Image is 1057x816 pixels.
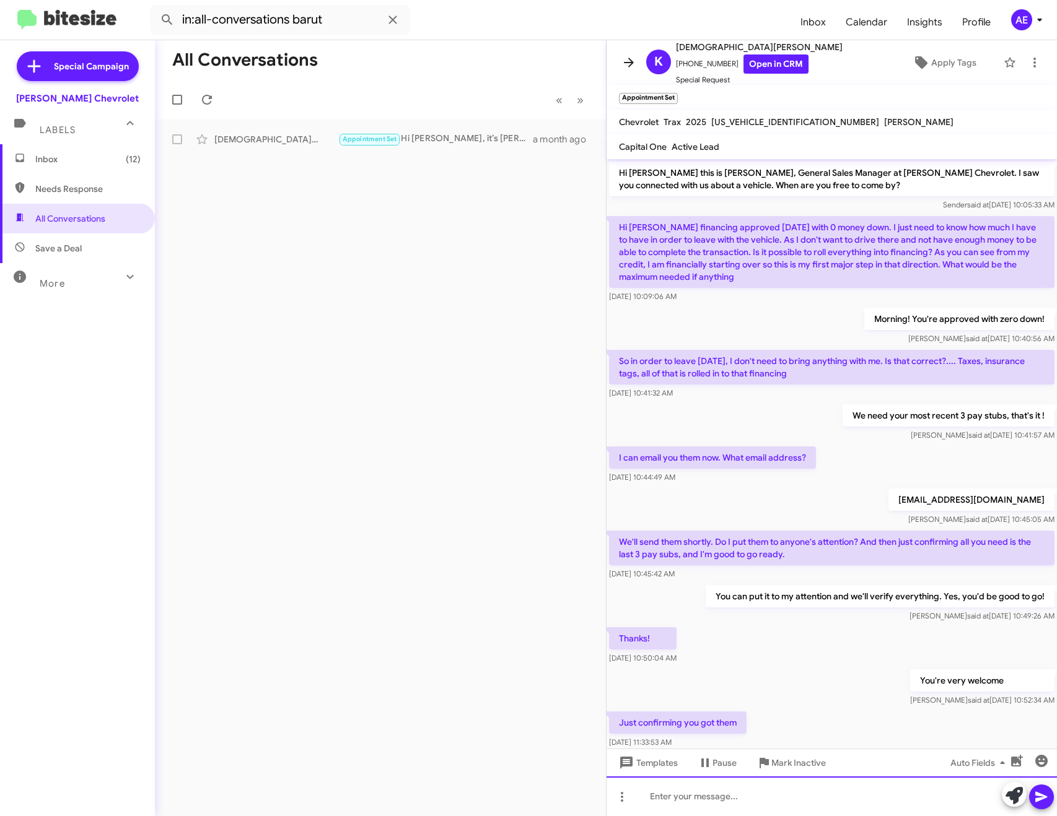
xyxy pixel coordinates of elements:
[609,531,1055,565] p: We'll send them shortly. Do I put them to anyone's attention? And then just confirming all you ne...
[609,292,677,301] span: [DATE] 10:09:06 AM
[791,4,836,40] a: Inbox
[743,54,809,74] a: Open in CRM
[616,752,678,774] span: Templates
[609,216,1055,288] p: Hi [PERSON_NAME] financing approved [DATE] with 0 money down. I just need to know how much I have...
[676,40,843,54] span: [DEMOGRAPHIC_DATA][PERSON_NAME]
[888,488,1055,511] p: [EMAIL_ADDRESS][DOMAIN_NAME]
[150,5,410,35] input: Search
[533,133,596,145] div: a month ago
[897,4,952,40] a: Insights
[654,52,663,72] span: K
[706,585,1055,607] p: You can put it to my attention and we'll verify everything. Yes, you'd be good to go!
[609,350,1055,384] p: So in order to leave [DATE], I don't need to bring anything with me. Is that correct?.... Taxes, ...
[619,141,667,152] span: Capital One
[609,446,816,469] p: I can email you them now. What email address?
[607,752,688,774] button: Templates
[747,752,836,774] button: Mark Inactive
[941,752,1020,774] button: Auto Fields
[343,135,397,143] span: Appointment Set
[884,116,954,128] span: [PERSON_NAME]
[577,92,584,108] span: »
[619,93,678,104] small: Appointment Set
[676,54,843,74] span: [PHONE_NUMBER]
[609,472,675,482] span: [DATE] 10:44:49 AM
[126,153,141,165] span: (12)
[609,711,747,734] p: Just confirming you got them
[609,737,672,747] span: [DATE] 11:33:53 AM
[17,51,139,81] a: Special Campaign
[968,430,990,440] span: said at
[35,242,82,254] span: Save a Deal
[664,116,681,128] span: Trax
[891,51,998,74] button: Apply Tags
[549,87,591,113] nav: Page navigation example
[172,50,318,70] h1: All Conversations
[910,611,1055,620] span: [PERSON_NAME] [DATE] 10:49:26 AM
[569,87,591,113] button: Next
[619,116,659,128] span: Chevrolet
[843,404,1055,427] p: We need your most recent 3 pay stubs, that's it !
[910,669,1055,692] p: You're very welcome
[686,116,706,128] span: 2025
[556,92,563,108] span: «
[16,92,139,105] div: [PERSON_NAME] Chevrolet
[688,752,747,774] button: Pause
[1011,9,1032,30] div: AE
[40,124,76,136] span: Labels
[35,212,105,225] span: All Conversations
[609,388,673,397] span: [DATE] 10:41:32 AM
[952,4,1001,40] a: Profile
[967,200,989,209] span: said at
[609,569,675,578] span: [DATE] 10:45:42 AM
[338,132,533,146] div: Hi [PERSON_NAME], it’s [PERSON_NAME] at [PERSON_NAME] Chevrolet. Only one weekend left in our Jul...
[910,695,1055,705] span: [PERSON_NAME] [DATE] 10:52:34 AM
[771,752,826,774] span: Mark Inactive
[966,514,988,524] span: said at
[864,308,1055,330] p: Morning! You're approved with zero down!
[943,200,1055,209] span: Sender [DATE] 10:05:33 AM
[711,116,879,128] span: [US_VEHICLE_IDENTIFICATION_NUMBER]
[911,430,1055,440] span: [PERSON_NAME] [DATE] 10:41:57 AM
[713,752,737,774] span: Pause
[672,141,719,152] span: Active Lead
[950,752,1010,774] span: Auto Fields
[214,133,338,145] div: [DEMOGRAPHIC_DATA][PERSON_NAME]
[966,334,988,343] span: said at
[54,60,129,72] span: Special Campaign
[967,611,989,620] span: said at
[1001,9,1043,30] button: AE
[836,4,897,40] a: Calendar
[609,653,677,662] span: [DATE] 10:50:04 AM
[35,183,141,195] span: Needs Response
[908,334,1055,343] span: [PERSON_NAME] [DATE] 10:40:56 AM
[676,74,843,86] span: Special Request
[968,695,989,705] span: said at
[35,153,141,165] span: Inbox
[609,627,677,649] p: Thanks!
[40,278,65,289] span: More
[609,162,1055,196] p: Hi [PERSON_NAME] this is [PERSON_NAME], General Sales Manager at [PERSON_NAME] Chevrolet. I saw y...
[548,87,570,113] button: Previous
[931,51,976,74] span: Apply Tags
[908,514,1055,524] span: [PERSON_NAME] [DATE] 10:45:05 AM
